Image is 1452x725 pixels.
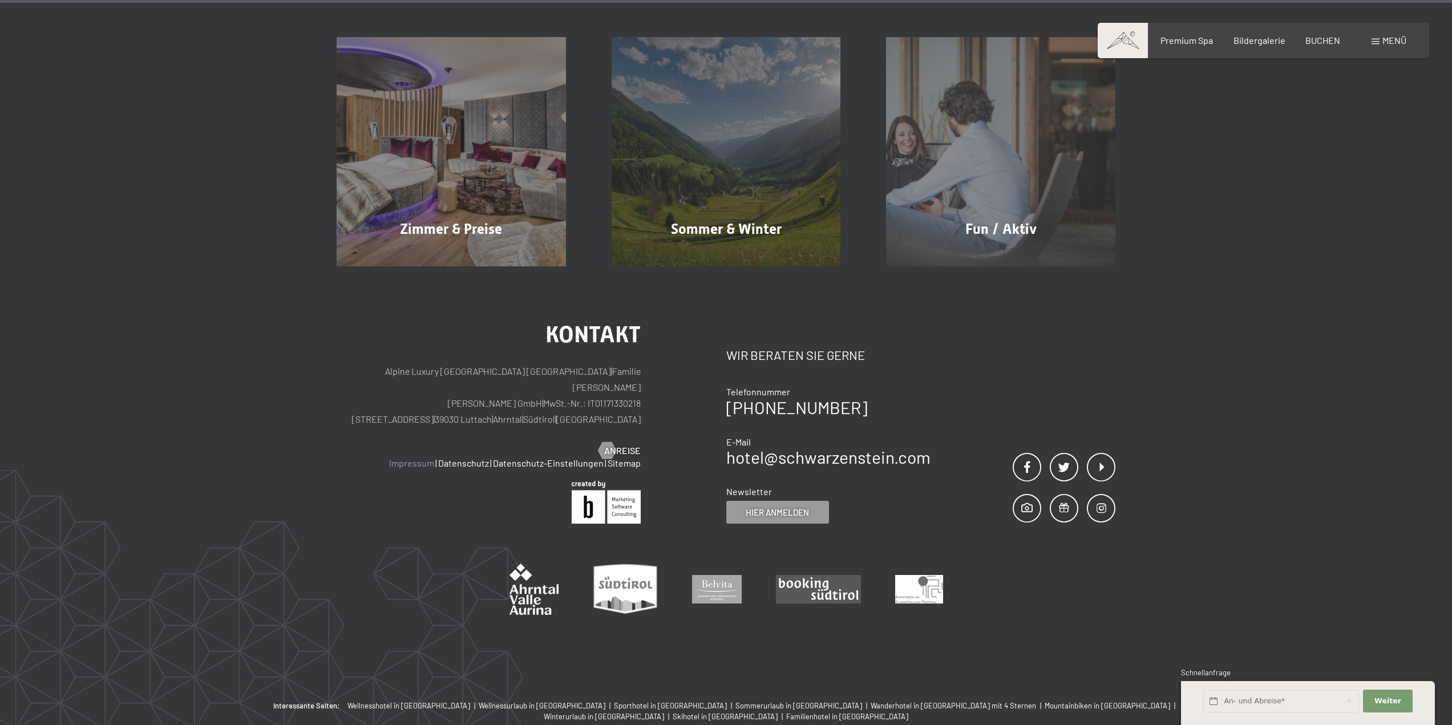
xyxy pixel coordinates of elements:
[544,711,673,722] a: Winterurlaub in [GEOGRAPHIC_DATA] |
[673,711,786,722] a: Skihotel in [GEOGRAPHIC_DATA] |
[726,347,865,362] span: Wir beraten Sie gerne
[673,712,778,721] span: Skihotel in [GEOGRAPHIC_DATA]
[746,507,809,519] span: Hier anmelden
[273,700,340,711] b: Interessante Seiten:
[1045,701,1170,710] span: Mountainbiken in [GEOGRAPHIC_DATA]
[544,712,664,721] span: Winterurlaub in [GEOGRAPHIC_DATA]
[1038,701,1045,710] span: |
[522,414,523,424] span: |
[614,700,735,711] a: Sporthotel in [GEOGRAPHIC_DATA] |
[671,221,782,237] span: Sommer & Winter
[314,37,589,266] a: Wellnesshotel Südtirol SCHWARZENSTEIN - Wellnessurlaub in den Alpen Zimmer & Preise
[864,701,871,710] span: |
[337,363,641,427] p: Alpine Luxury [GEOGRAPHIC_DATA] [GEOGRAPHIC_DATA] Familie [PERSON_NAME] [PERSON_NAME] GmbH MwSt.-...
[555,414,556,424] span: |
[735,700,871,711] a: Sommerurlaub in [GEOGRAPHIC_DATA] |
[542,398,543,408] span: |
[589,37,864,266] a: Wellnesshotel Südtirol SCHWARZENSTEIN - Wellnessurlaub in den Alpen Sommer & Winter
[871,701,1036,710] span: Wanderhotel in [GEOGRAPHIC_DATA] mit 4 Sternen
[347,700,479,711] a: Wellnesshotel in [GEOGRAPHIC_DATA] |
[492,414,493,424] span: |
[607,701,614,710] span: |
[608,457,641,468] a: Sitemap
[614,701,727,710] span: Sporthotel in [GEOGRAPHIC_DATA]
[786,711,908,722] a: Familienhotel in [GEOGRAPHIC_DATA]
[729,701,735,710] span: |
[472,701,479,710] span: |
[389,457,434,468] a: Impressum
[493,457,604,468] a: Datenschutz-Einstellungen
[545,321,641,348] span: Kontakt
[435,457,437,468] span: |
[726,447,931,467] a: hotel@schwarzenstein.com
[965,221,1037,237] span: Fun / Aktiv
[438,457,489,468] a: Datenschutz
[1305,35,1340,46] a: BUCHEN
[779,712,786,721] span: |
[605,457,606,468] span: |
[863,37,1138,266] a: Wellnesshotel Südtirol SCHWARZENSTEIN - Wellnessurlaub in den Alpen Fun / Aktiv
[1045,700,1179,711] a: Mountainbiken in [GEOGRAPHIC_DATA] |
[726,486,772,497] span: Newsletter
[1374,696,1401,706] span: Weiter
[1181,668,1231,677] span: Schnellanfrage
[598,444,641,457] a: Anreise
[479,701,605,710] span: Wellnessurlaub in [GEOGRAPHIC_DATA]
[871,700,1045,711] a: Wanderhotel in [GEOGRAPHIC_DATA] mit 4 Sternen |
[604,444,641,457] span: Anreise
[434,414,435,424] span: |
[1382,35,1406,46] span: Menü
[347,701,470,710] span: Wellnesshotel in [GEOGRAPHIC_DATA]
[611,366,612,376] span: |
[726,397,867,418] a: [PHONE_NUMBER]
[572,481,641,524] img: Brandnamic GmbH | Leading Hospitality Solutions
[1160,35,1213,46] a: Premium Spa
[726,436,751,447] span: E-Mail
[735,701,862,710] span: Sommerurlaub in [GEOGRAPHIC_DATA]
[400,221,502,237] span: Zimmer & Preise
[786,712,908,721] span: Familienhotel in [GEOGRAPHIC_DATA]
[1363,690,1412,713] button: Weiter
[666,712,673,721] span: |
[1233,35,1285,46] a: Bildergalerie
[479,700,614,711] a: Wellnessurlaub in [GEOGRAPHIC_DATA] |
[726,386,790,397] span: Telefonnummer
[490,457,492,468] span: |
